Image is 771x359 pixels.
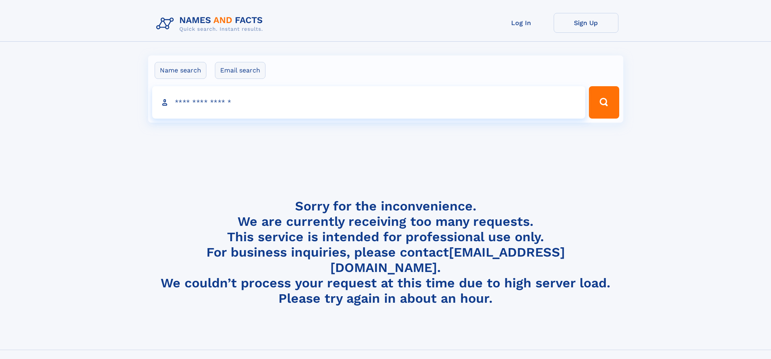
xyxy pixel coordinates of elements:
[589,86,619,119] button: Search Button
[153,198,618,306] h4: Sorry for the inconvenience. We are currently receiving too many requests. This service is intend...
[215,62,265,79] label: Email search
[330,244,565,275] a: [EMAIL_ADDRESS][DOMAIN_NAME]
[153,13,270,35] img: Logo Names and Facts
[152,86,586,119] input: search input
[554,13,618,33] a: Sign Up
[489,13,554,33] a: Log In
[155,62,206,79] label: Name search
